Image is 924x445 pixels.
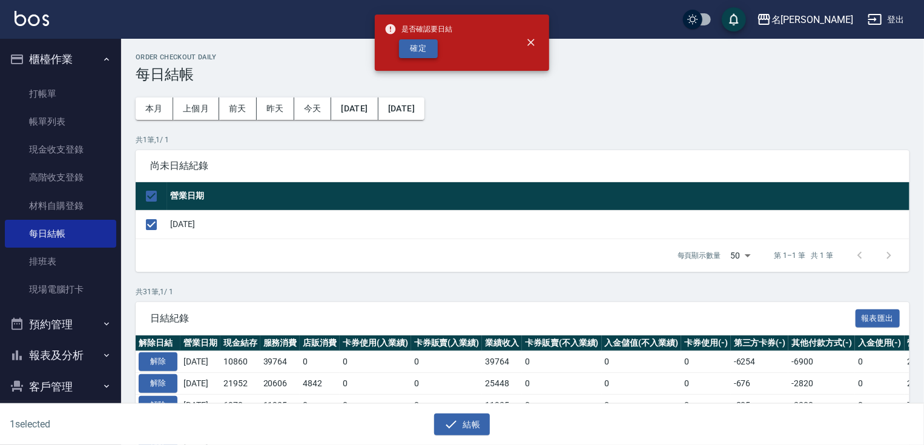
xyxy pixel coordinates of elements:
[15,11,49,26] img: Logo
[340,394,411,416] td: 0
[788,335,855,351] th: 其他付款方式(-)
[855,373,905,395] td: 0
[180,394,220,416] td: [DATE]
[139,352,177,371] button: 解除
[136,335,180,351] th: 解除日結
[771,12,853,27] div: 名[PERSON_NAME]
[482,394,522,416] td: 11935
[220,394,260,416] td: 6970
[602,351,682,373] td: 0
[220,351,260,373] td: 10860
[522,373,602,395] td: 0
[136,53,909,61] h2: Order checkout daily
[300,351,340,373] td: 0
[384,23,452,35] span: 是否確認要日結
[180,335,220,351] th: 營業日期
[260,335,300,351] th: 服務消費
[5,248,116,275] a: 排班表
[136,134,909,145] p: 共 1 筆, 1 / 1
[378,97,424,120] button: [DATE]
[5,192,116,220] a: 材料自購登錄
[5,220,116,248] a: 每日結帳
[731,394,789,416] td: -805
[774,250,833,261] p: 第 1–1 筆 共 1 筆
[5,340,116,371] button: 報表及分析
[722,7,746,31] button: save
[681,335,731,351] th: 卡券使用(-)
[411,335,483,351] th: 卡券販賣(入業績)
[180,373,220,395] td: [DATE]
[260,373,300,395] td: 20606
[434,414,490,436] button: 結帳
[180,351,220,373] td: [DATE]
[856,312,900,323] a: 報表匯出
[5,108,116,136] a: 帳單列表
[300,373,340,395] td: 4842
[294,97,332,120] button: 今天
[681,394,731,416] td: 0
[167,182,909,211] th: 營業日期
[300,394,340,416] td: 0
[136,66,909,83] h3: 每日結帳
[482,335,522,351] th: 業績收入
[399,39,438,58] button: 確定
[411,373,483,395] td: 0
[5,371,116,403] button: 客戶管理
[518,29,544,56] button: close
[411,394,483,416] td: 0
[731,335,789,351] th: 第三方卡券(-)
[10,417,229,432] h6: 1 selected
[855,335,905,351] th: 入金使用(-)
[331,97,378,120] button: [DATE]
[856,309,900,328] button: 報表匯出
[602,394,682,416] td: 0
[340,373,411,395] td: 0
[752,7,858,32] button: 名[PERSON_NAME]
[139,396,177,415] button: 解除
[340,351,411,373] td: 0
[788,373,855,395] td: -2820
[5,163,116,191] a: 高階收支登錄
[173,97,219,120] button: 上個月
[5,309,116,340] button: 預約管理
[5,136,116,163] a: 現金收支登錄
[5,44,116,75] button: 櫃檯作業
[855,351,905,373] td: 0
[260,351,300,373] td: 39764
[678,250,721,261] p: 每頁顯示數量
[788,394,855,416] td: -3300
[482,373,522,395] td: 25448
[731,373,789,395] td: -676
[5,275,116,303] a: 現場電腦打卡
[411,351,483,373] td: 0
[863,8,909,31] button: 登出
[219,97,257,120] button: 前天
[257,97,294,120] button: 昨天
[731,351,789,373] td: -6254
[167,210,909,239] td: [DATE]
[340,335,411,351] th: 卡券使用(入業績)
[220,373,260,395] td: 21952
[681,373,731,395] td: 0
[136,97,173,120] button: 本月
[139,374,177,393] button: 解除
[136,286,909,297] p: 共 31 筆, 1 / 1
[220,335,260,351] th: 現金結存
[482,351,522,373] td: 39764
[855,394,905,416] td: 0
[522,351,602,373] td: 0
[681,351,731,373] td: 0
[522,335,602,351] th: 卡券販賣(不入業績)
[260,394,300,416] td: 11935
[522,394,602,416] td: 0
[602,373,682,395] td: 0
[5,80,116,108] a: 打帳單
[788,351,855,373] td: -6900
[602,335,682,351] th: 入金儲值(不入業績)
[726,239,755,272] div: 50
[150,160,895,172] span: 尚未日結紀錄
[300,335,340,351] th: 店販消費
[150,312,856,325] span: 日結紀錄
